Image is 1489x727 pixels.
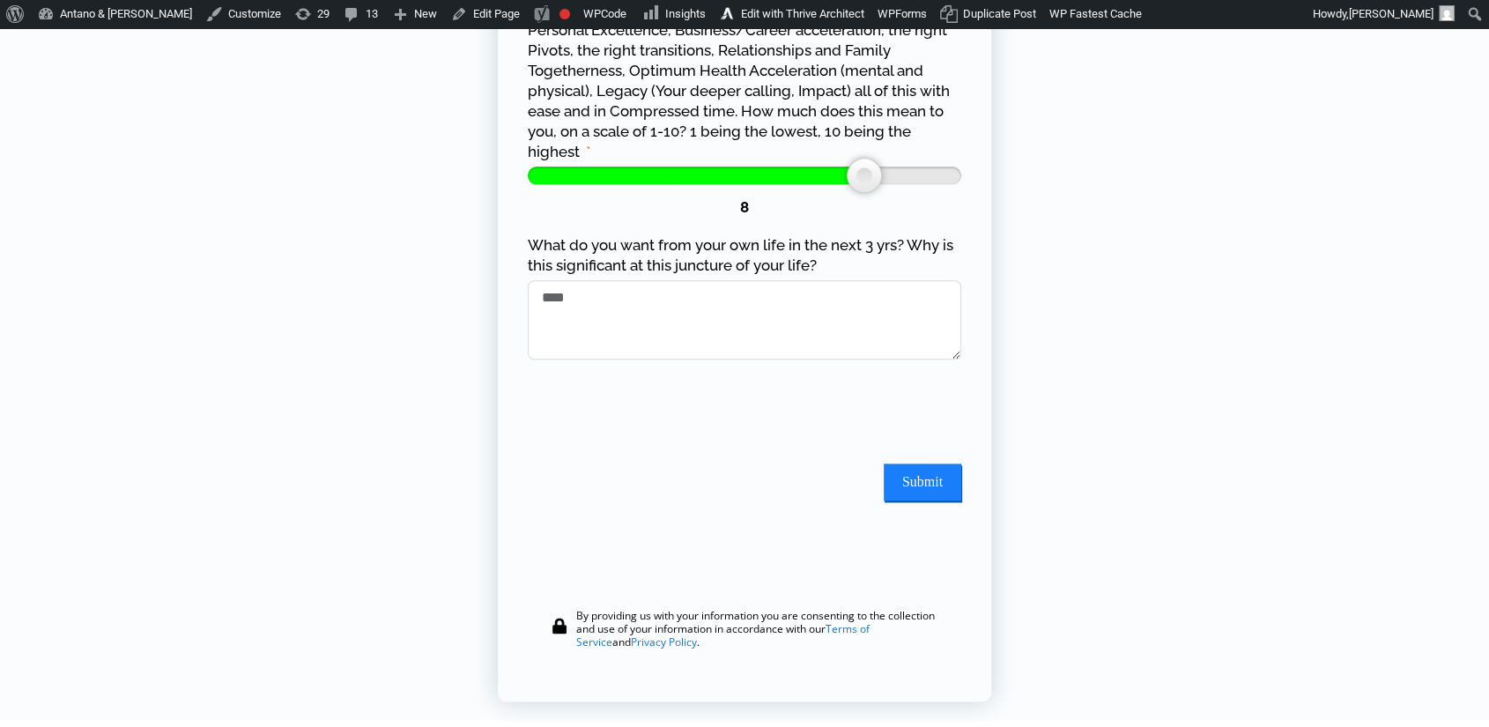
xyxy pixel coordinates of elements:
[576,621,870,649] a: Terms of Service
[528,377,796,446] iframe: reCAPTCHA
[528,280,961,360] textarea: What do you want from your own life in the next 3 yrs? Why is this significant at this juncture o...
[559,9,570,19] div: Focus keyphrase not set
[884,464,961,501] button: Submit
[528,197,961,218] div: 8
[528,235,961,276] label: What do you want from your own life in the next 3 yrs? Why is this significant at this juncture o...
[576,609,946,649] div: By providing us with your information you are consenting to the collection and use of your inform...
[631,634,697,649] a: Privacy Policy
[665,7,706,20] span: Insights
[1349,7,1433,20] span: [PERSON_NAME]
